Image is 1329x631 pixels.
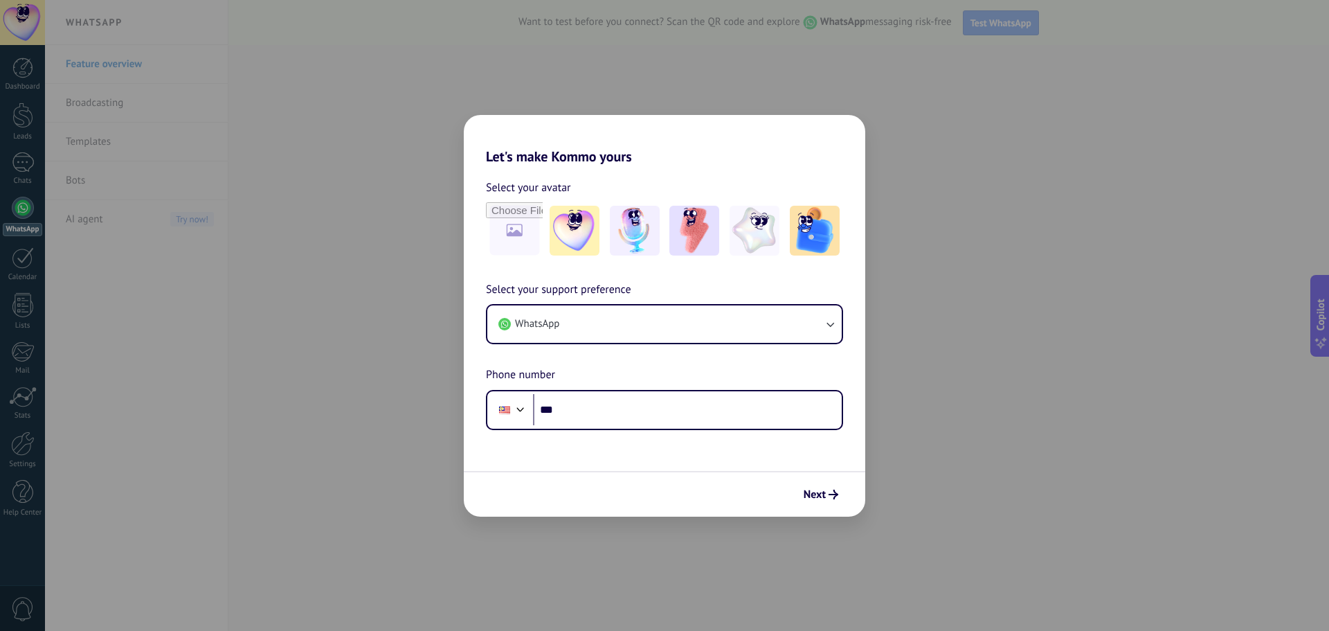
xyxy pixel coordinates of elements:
button: Next [797,483,844,506]
img: -4.jpeg [730,206,779,256]
span: Phone number [486,366,555,384]
button: WhatsApp [487,305,842,343]
span: WhatsApp [515,317,559,331]
span: Select your support preference [486,281,631,299]
img: -1.jpeg [550,206,599,256]
span: Select your avatar [486,179,571,197]
img: -2.jpeg [610,206,660,256]
div: Malaysia: + 60 [491,396,518,425]
img: -3.jpeg [669,206,719,256]
h2: Let's make Kommo yours [464,115,865,165]
span: Next [804,490,826,499]
img: -5.jpeg [790,206,840,256]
